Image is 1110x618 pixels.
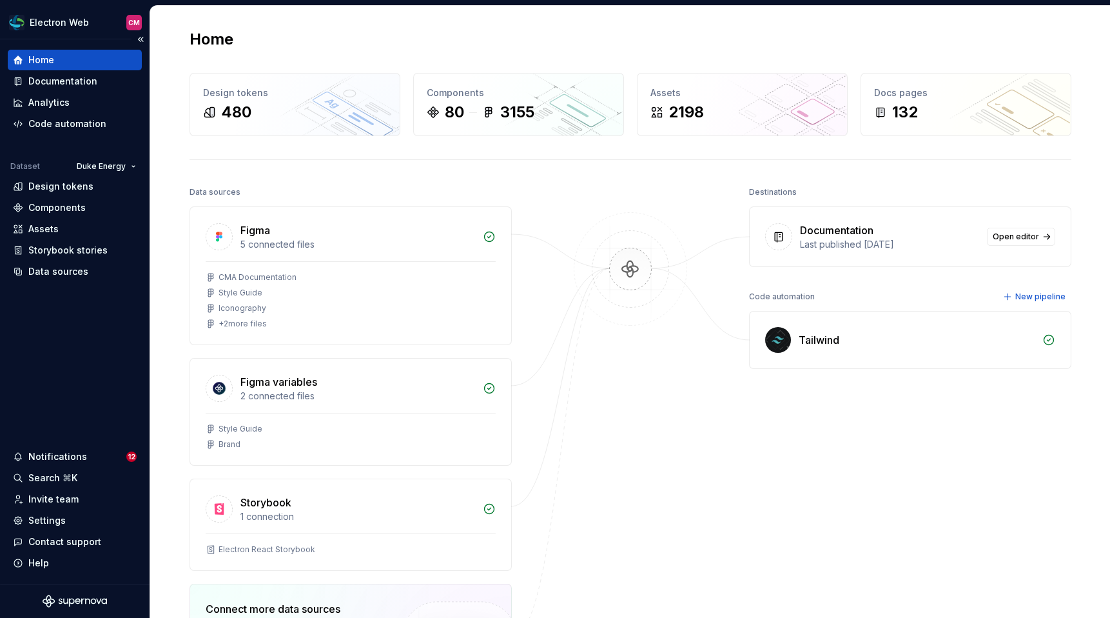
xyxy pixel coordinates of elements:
div: Data sources [190,183,240,201]
div: Storybook stories [28,244,108,257]
div: Brand [219,439,240,450]
div: 80 [445,102,464,123]
div: Electron Web [30,16,89,29]
div: Destinations [749,183,797,201]
div: 2198 [668,102,704,123]
div: Help [28,557,49,570]
div: Analytics [28,96,70,109]
span: 12 [126,452,137,462]
div: Components [427,86,610,99]
div: Dataset [10,161,40,172]
div: Connect more data sources [206,601,380,617]
button: Contact support [8,532,142,552]
div: 480 [221,102,251,123]
h2: Home [190,29,233,50]
div: Style Guide [219,424,262,434]
a: Assets [8,219,142,239]
div: Contact support [28,535,101,548]
div: CM [128,17,140,28]
button: Help [8,553,142,573]
div: 5 connected files [240,238,475,251]
a: Figma5 connected filesCMA DocumentationStyle GuideIconography+2more files [190,206,512,345]
button: Search ⌘K [8,468,142,488]
div: Design tokens [28,180,93,193]
a: Code automation [8,114,142,134]
div: Code automation [749,288,815,306]
a: Docs pages132 [861,73,1071,136]
a: Analytics [8,92,142,113]
a: Open editor [987,228,1055,246]
a: Figma variables2 connected filesStyle GuideBrand [190,358,512,466]
div: Last published [DATE] [800,238,979,251]
div: Documentation [28,75,97,88]
div: Style Guide [219,288,262,298]
button: New pipeline [999,288,1071,306]
a: Documentation [8,71,142,92]
div: Documentation [800,223,873,238]
div: Storybook [240,495,291,510]
div: Assets [28,223,59,235]
a: Settings [8,510,142,531]
div: Settings [28,514,66,527]
div: 3155 [500,102,534,123]
span: Open editor [993,232,1039,242]
div: Components [28,201,86,214]
span: New pipeline [1015,292,1066,302]
a: Data sources [8,261,142,282]
button: Duke Energy [71,157,142,175]
div: 1 connection [240,510,475,523]
div: Iconography [219,303,266,314]
div: Code automation [28,117,106,130]
div: Invite team [28,493,79,506]
div: CMA Documentation [219,272,297,283]
a: Assets2198 [637,73,848,136]
img: f6f21888-ac52-4431-a6ea-009a12e2bf23.png [9,15,24,30]
div: Docs pages [874,86,1058,99]
a: Storybook stories [8,240,142,261]
div: Notifications [28,450,87,463]
a: Design tokens480 [190,73,400,136]
a: Components803155 [413,73,624,136]
a: Components [8,197,142,218]
div: Figma [240,223,270,238]
div: Figma variables [240,374,317,390]
a: Storybook1 connectionElectron React Storybook [190,479,512,571]
a: Invite team [8,489,142,510]
button: Electron WebCM [3,8,147,36]
button: Collapse sidebar [131,30,150,48]
svg: Supernova Logo [43,595,107,608]
div: 132 [892,102,918,123]
div: Electron React Storybook [219,544,315,555]
a: Design tokens [8,176,142,197]
button: Notifications12 [8,446,142,467]
div: Search ⌘K [28,472,77,484]
div: Home [28,54,54,66]
span: Duke Energy [77,161,126,172]
div: 2 connected files [240,390,475,403]
a: Home [8,50,142,70]
div: Tailwind [799,332,839,348]
div: Data sources [28,265,88,278]
div: Design tokens [203,86,387,99]
div: + 2 more files [219,319,267,329]
div: Assets [650,86,834,99]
